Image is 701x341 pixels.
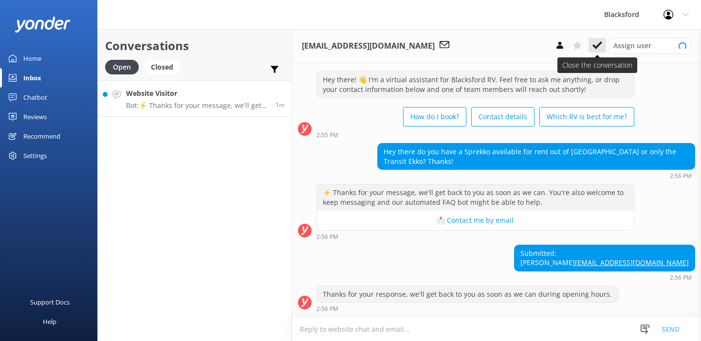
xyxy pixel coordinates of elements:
div: Support Docs [30,292,70,312]
div: Reviews [23,107,47,126]
button: 📩 Contact me by email [317,211,634,230]
div: Sep 08 2025 02:55pm (UTC -06:00) America/Chihuahua [316,131,634,138]
a: Open [105,61,144,72]
h4: Website Visitor [126,88,268,99]
a: [EMAIL_ADDRESS][DOMAIN_NAME] [575,258,689,267]
span: Sep 08 2025 02:56pm (UTC -06:00) America/Chihuahua [276,101,284,109]
div: Help [43,312,56,331]
div: Submitted: [PERSON_NAME] [515,245,695,271]
button: Which RV is best for me? [539,107,634,126]
strong: 2:56 PM [670,173,692,179]
div: Sep 08 2025 02:56pm (UTC -06:00) America/Chihuahua [514,274,695,281]
div: Open [105,60,139,74]
div: Sep 08 2025 02:56pm (UTC -06:00) America/Chihuahua [316,233,634,240]
span: Assign user [613,40,651,51]
strong: 2:55 PM [316,132,338,138]
strong: 2:56 PM [316,234,338,240]
div: Thanks for your response, we'll get back to you as soon as we can during opening hours. [317,286,618,303]
h2: Conversations [105,36,284,55]
a: Website VisitorBot:⚡ Thanks for your message, we'll get back to you as soon as we can. You're als... [98,80,292,117]
a: Closed [144,61,185,72]
div: Assign User [609,38,691,54]
div: Closed [144,60,181,74]
div: Chatbot [23,88,47,107]
strong: 2:56 PM [316,306,338,312]
button: How do I book? [403,107,466,126]
div: Recommend [23,126,60,146]
div: ⚡ Thanks for your message, we'll get back to you as soon as we can. You're also welcome to keep m... [317,184,634,210]
div: Home [23,49,41,68]
div: Sep 08 2025 02:56pm (UTC -06:00) America/Chihuahua [377,172,695,179]
h3: [EMAIL_ADDRESS][DOMAIN_NAME] [302,40,435,53]
div: Hey there! 👋 I'm a virtual assistant for Blacksford RV. Feel free to ask me anything, or drop you... [317,72,634,97]
div: Hey there do you have a Sprekko available for rent out of [GEOGRAPHIC_DATA] or only the Transit E... [378,144,695,169]
div: Sep 08 2025 02:56pm (UTC -06:00) America/Chihuahua [316,305,618,312]
button: Contact details [471,107,535,126]
strong: 2:56 PM [670,275,692,281]
div: Settings [23,146,47,165]
img: yonder-white-logo.png [15,17,71,33]
p: Bot: ⚡ Thanks for your message, we'll get back to you as soon as we can. You're also welcome to k... [126,101,268,110]
div: Inbox [23,68,41,88]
